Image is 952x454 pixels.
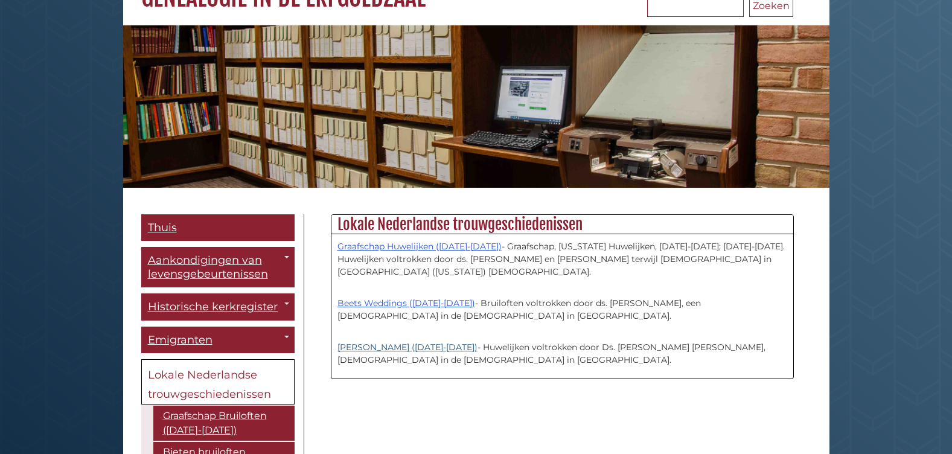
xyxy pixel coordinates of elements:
h2: Lokale Nederlandse trouwgeschiedenissen [331,215,793,234]
a: Historische kerkregisters [141,293,295,321]
a: [PERSON_NAME] ([DATE]-[DATE]) [337,342,478,353]
span: Lokale Nederlandse trouwgeschiedenissen [148,368,271,401]
span: Historische kerkregisters [148,300,283,313]
a: Emigranten [141,327,295,354]
a: Beets Weddings ([DATE]-[DATE]) [337,298,475,309]
span: Thuis [148,221,177,234]
span: Aankondigingen van levensgebeurtenissen [148,254,268,281]
a: Graafschap Huwelijken ([DATE]-[DATE]) [337,241,502,252]
font: - Huwelijken voltrokken door Ds. [PERSON_NAME] [PERSON_NAME], [DEMOGRAPHIC_DATA] in de [DEMOGRAPH... [337,342,765,365]
a: Lokale Nederlandse trouwgeschiedenissen [141,359,295,404]
a: Thuis [141,214,295,241]
span: Emigranten [148,333,212,347]
font: - Bruiloften voltrokken door ds. [PERSON_NAME], een [DEMOGRAPHIC_DATA] in de [DEMOGRAPHIC_DATA] i... [337,298,701,321]
a: Graafschap Bruiloften ([DATE]-[DATE]) [153,406,295,441]
p: - Graafschap, [US_STATE] Huwelijken, [DATE]-[DATE]; [DATE]-[DATE]. Huwelijken voltrokken door ds.... [337,240,787,278]
a: Aankondigingen van levensgebeurtenissen [141,247,295,287]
